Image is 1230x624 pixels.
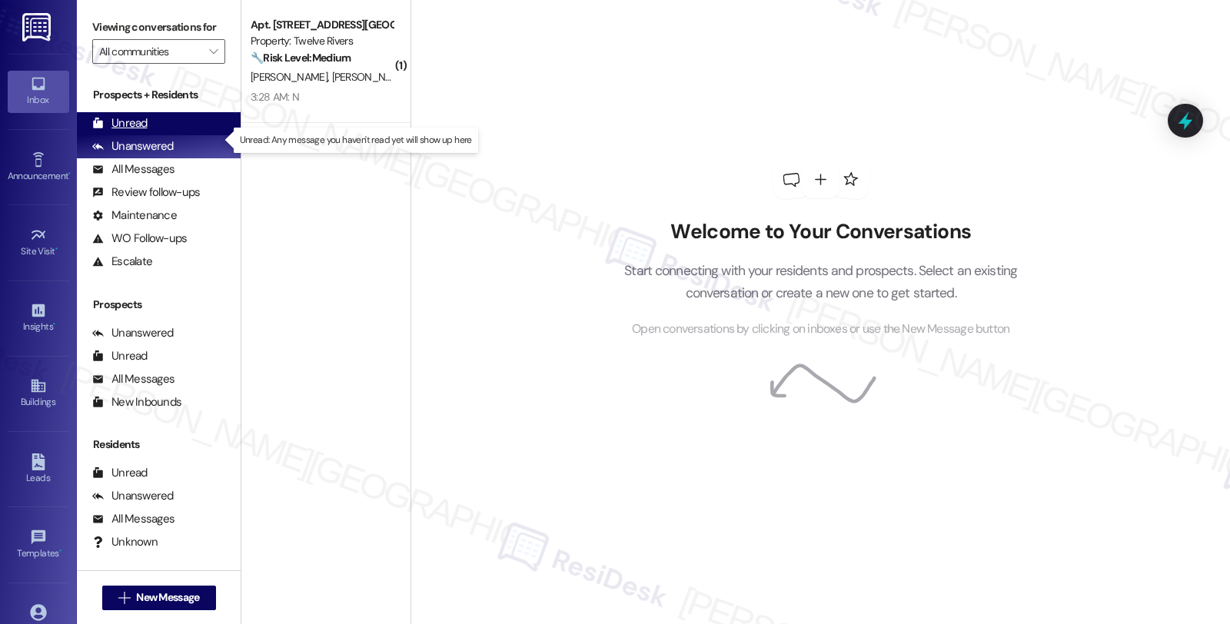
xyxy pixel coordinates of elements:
span: New Message [136,589,199,606]
div: WO Follow-ups [92,231,187,247]
div: Unknown [92,534,158,550]
i:  [118,592,130,604]
p: Start connecting with your residents and prospects. Select an existing conversation or create a n... [601,260,1041,304]
div: Unanswered [92,325,174,341]
div: New Inbounds [92,394,181,410]
div: Prospects [77,297,241,313]
span: • [59,546,61,556]
span: Open conversations by clicking on inboxes or use the New Message button [632,320,1009,339]
div: Apt. [STREET_ADDRESS][GEOGRAPHIC_DATA][PERSON_NAME][STREET_ADDRESS][PERSON_NAME] [251,17,393,33]
img: ResiDesk Logo [22,13,54,41]
span: • [55,244,58,254]
div: 3:28 AM: N [251,90,299,104]
div: Maintenance [92,207,177,224]
span: • [68,168,71,179]
div: Property: Twelve Rivers [251,33,393,49]
div: Prospects + Residents [77,87,241,103]
strong: 🔧 Risk Level: Medium [251,51,351,65]
button: New Message [102,586,216,610]
span: [PERSON_NAME] [251,70,332,84]
div: Residents [77,436,241,453]
div: Unread [92,115,148,131]
i:  [209,45,218,58]
div: Unread [92,465,148,481]
a: Inbox [8,71,69,112]
a: Insights • [8,297,69,339]
input: All communities [99,39,201,64]
div: All Messages [92,511,175,527]
div: All Messages [92,161,175,178]
div: Unanswered [92,138,174,154]
a: Site Visit • [8,222,69,264]
p: Unread: Any message you haven't read yet will show up here [240,134,472,147]
div: All Messages [92,371,175,387]
div: Review follow-ups [92,184,200,201]
a: Buildings [8,373,69,414]
a: Leads [8,449,69,490]
div: Unanswered [92,488,174,504]
h2: Welcome to Your Conversations [601,220,1041,244]
label: Viewing conversations for [92,15,225,39]
span: • [53,319,55,330]
a: Templates • [8,524,69,566]
div: Unread [92,348,148,364]
span: [PERSON_NAME] [332,70,409,84]
div: Escalate [92,254,152,270]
